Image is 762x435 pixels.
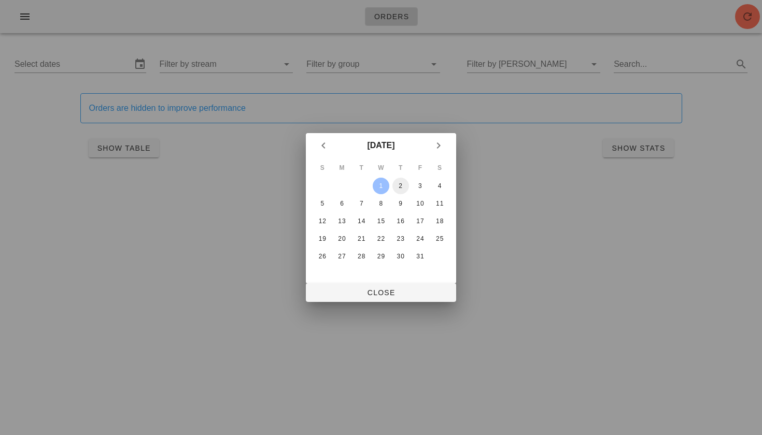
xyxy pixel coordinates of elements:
[431,195,448,212] button: 11
[314,195,331,212] button: 5
[392,253,409,260] div: 30
[412,200,428,207] div: 10
[430,159,449,177] th: S
[412,235,428,242] div: 24
[431,218,448,225] div: 18
[353,230,370,247] button: 21
[392,218,409,225] div: 16
[392,235,409,242] div: 23
[373,248,389,265] button: 29
[392,178,409,194] button: 2
[334,253,350,260] div: 27
[334,218,350,225] div: 13
[363,135,399,156] button: [DATE]
[353,218,370,225] div: 14
[373,195,389,212] button: 8
[352,159,371,177] th: T
[392,200,409,207] div: 9
[373,235,389,242] div: 22
[431,213,448,229] button: 18
[314,253,331,260] div: 26
[392,248,409,265] button: 30
[334,200,350,207] div: 6
[314,288,448,297] span: Close
[353,213,370,229] button: 14
[334,213,350,229] button: 13
[392,195,409,212] button: 9
[373,178,389,194] button: 1
[314,200,331,207] div: 5
[314,213,331,229] button: 12
[412,248,428,265] button: 31
[412,213,428,229] button: 17
[431,230,448,247] button: 25
[373,230,389,247] button: 22
[373,218,389,225] div: 15
[334,235,350,242] div: 20
[314,218,331,225] div: 12
[353,200,370,207] div: 7
[431,178,448,194] button: 4
[412,218,428,225] div: 17
[314,248,331,265] button: 26
[334,195,350,212] button: 6
[412,178,428,194] button: 3
[314,136,333,155] button: Previous month
[392,182,409,190] div: 2
[353,248,370,265] button: 28
[313,159,332,177] th: S
[431,182,448,190] div: 4
[412,253,428,260] div: 31
[353,195,370,212] button: 7
[373,200,389,207] div: 8
[392,213,409,229] button: 16
[431,235,448,242] div: 25
[353,253,370,260] div: 28
[372,159,390,177] th: W
[314,235,331,242] div: 19
[353,235,370,242] div: 21
[412,182,428,190] div: 3
[306,283,456,302] button: Close
[373,253,389,260] div: 29
[429,136,448,155] button: Next month
[334,248,350,265] button: 27
[373,213,389,229] button: 15
[314,230,331,247] button: 19
[392,230,409,247] button: 23
[334,230,350,247] button: 20
[333,159,351,177] th: M
[431,200,448,207] div: 11
[391,159,410,177] th: T
[411,159,430,177] th: F
[373,182,389,190] div: 1
[412,230,428,247] button: 24
[412,195,428,212] button: 10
